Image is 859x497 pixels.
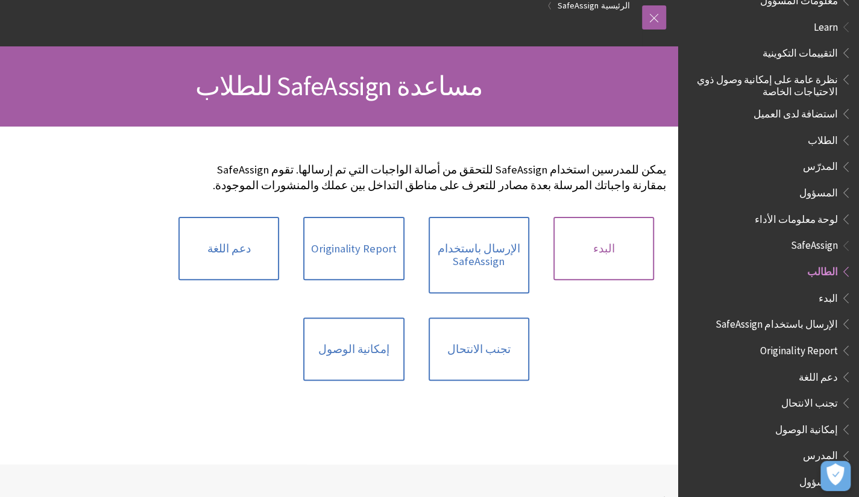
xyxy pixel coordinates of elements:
[819,288,838,304] span: البدء
[775,419,838,436] span: إمكانية الوصول
[763,43,838,59] span: التقييمات التكوينية
[820,461,851,491] button: فتح التفضيلات
[553,217,654,281] a: البدء
[808,130,838,146] span: الطلاب
[716,314,838,330] span: الإرسال باستخدام SafeAssign
[429,217,529,293] a: الإرسال باستخدام SafeAssign
[755,209,838,225] span: لوحة معلومات الأداء
[195,69,483,102] span: مساعدة SafeAssign للطلاب
[178,217,279,281] a: دعم اللغة
[791,236,838,252] span: SafeAssign
[799,367,838,383] span: دعم اللغة
[303,217,404,281] a: Originality Report
[803,446,838,462] span: المدرس
[685,236,852,493] nav: Book outline for Blackboard SafeAssign
[760,340,838,357] span: Originality Report
[799,472,838,488] span: المسؤول
[803,157,838,173] span: المدرّس
[814,17,838,33] span: Learn
[303,317,404,381] a: إمكانية الوصول
[190,162,666,193] p: يمكن للمدرسين استخدام SafeAssign للتحقق من أصالة الواجبات التي تم إرسالها. تقوم SafeAssign بمقارن...
[799,183,838,199] span: المسؤول
[807,261,838,278] span: الطالب
[693,69,838,98] span: نظرة عامة على إمكانية وصول ذوي الاحتياجات الخاصة
[685,17,852,230] nav: Book outline for Blackboard Learn Help
[429,317,529,381] a: تجنب الانتحال
[754,104,838,120] span: استضافة لدى العميل
[781,393,838,409] span: تجنب الانتحال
